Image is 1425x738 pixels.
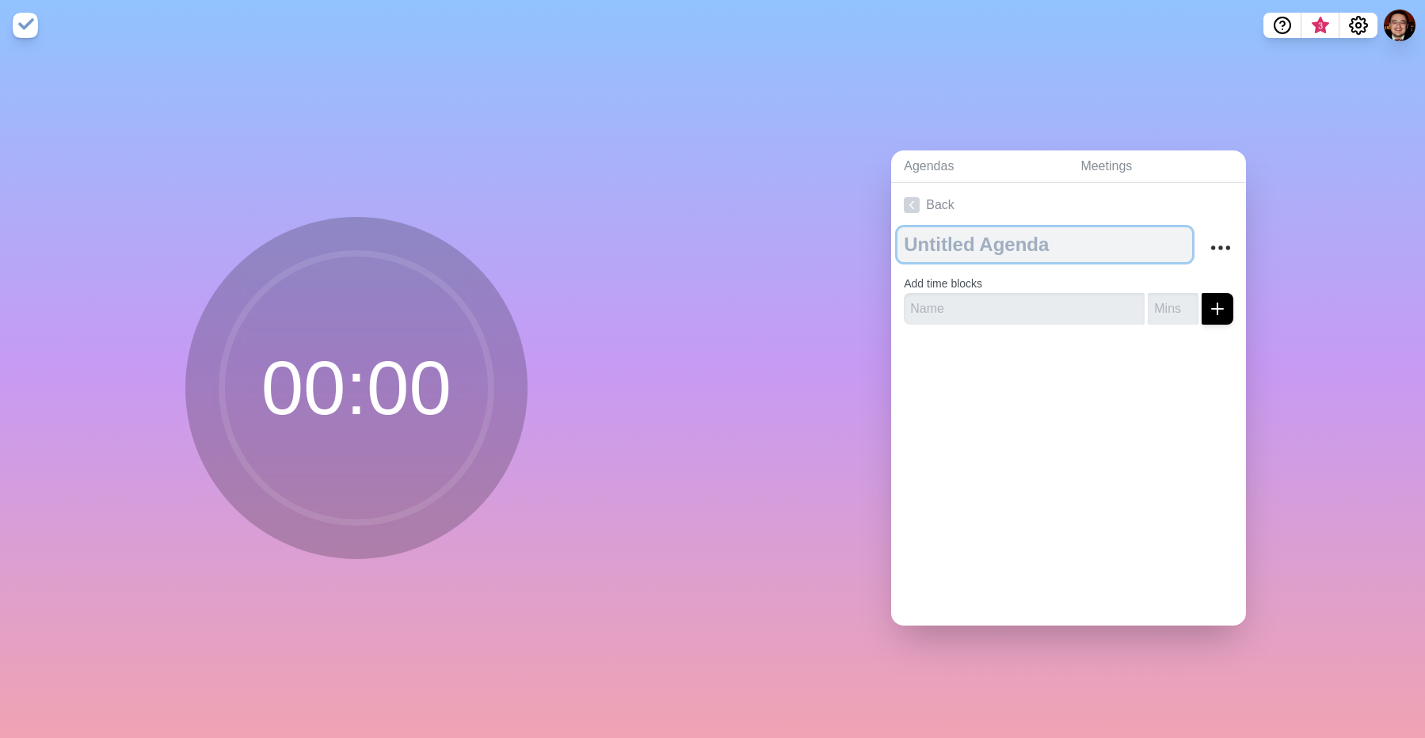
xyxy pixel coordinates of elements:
[1148,293,1198,325] input: Mins
[891,183,1246,227] a: Back
[891,150,1068,183] a: Agendas
[904,277,982,290] label: Add time blocks
[904,293,1145,325] input: Name
[1068,150,1246,183] a: Meetings
[1301,13,1339,38] button: What’s new
[1314,20,1327,32] span: 3
[1263,13,1301,38] button: Help
[13,13,38,38] img: timeblocks logo
[1339,13,1377,38] button: Settings
[1205,232,1236,264] button: More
